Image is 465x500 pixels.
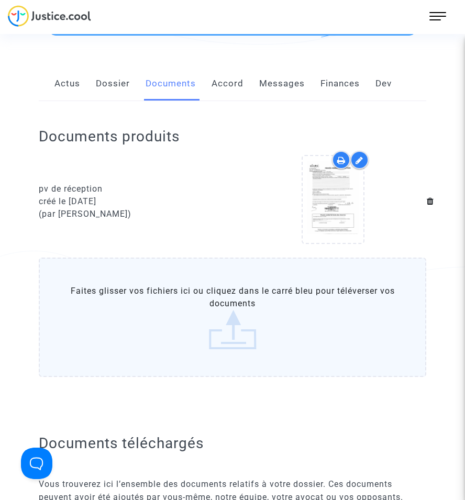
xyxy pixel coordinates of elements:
h2: Documents produits [39,127,426,146]
iframe: Help Scout Beacon - Open [21,448,52,479]
a: Dossier [96,66,130,101]
a: Messages [259,66,305,101]
div: pv de réception [39,183,225,195]
img: jc-logo.svg [8,5,91,27]
img: menu.png [429,8,446,25]
div: (par [PERSON_NAME]) [39,208,225,220]
h2: Documents téléchargés [39,434,426,452]
a: Actus [54,66,80,101]
a: Dev [375,66,392,101]
a: Documents [146,66,196,101]
div: créé le [DATE] [39,195,225,208]
a: Finances [320,66,360,101]
a: Accord [212,66,243,101]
